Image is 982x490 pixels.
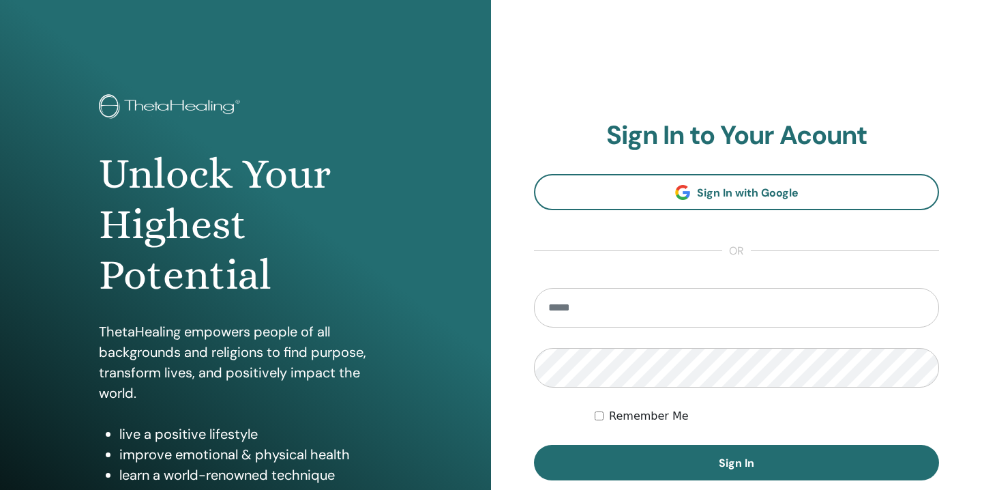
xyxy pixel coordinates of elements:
[609,408,689,424] label: Remember Me
[119,465,392,485] li: learn a world-renowned technique
[99,321,392,403] p: ThetaHealing empowers people of all backgrounds and religions to find purpose, transform lives, a...
[595,408,939,424] div: Keep me authenticated indefinitely or until I manually logout
[534,445,939,480] button: Sign In
[722,243,751,259] span: or
[719,456,754,470] span: Sign In
[697,186,799,200] span: Sign In with Google
[534,120,939,152] h2: Sign In to Your Acount
[119,444,392,465] li: improve emotional & physical health
[119,424,392,444] li: live a positive lifestyle
[534,174,939,210] a: Sign In with Google
[99,149,392,301] h1: Unlock Your Highest Potential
